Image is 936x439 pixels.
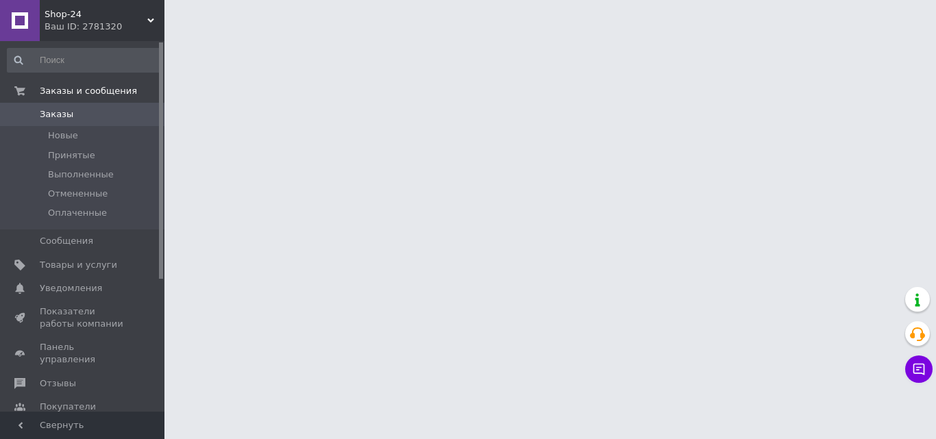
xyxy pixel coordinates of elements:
div: Ваш ID: 2781320 [45,21,164,33]
input: Поиск [7,48,162,73]
span: Отмененные [48,188,108,200]
span: Показатели работы компании [40,305,127,330]
span: Принятые [48,149,95,162]
span: Shop-24 [45,8,147,21]
span: Отзывы [40,377,76,390]
button: Чат с покупателем [905,355,933,383]
span: Панель управления [40,341,127,366]
span: Оплаченные [48,207,107,219]
span: Новые [48,129,78,142]
span: Выполненные [48,168,114,181]
span: Сообщения [40,235,93,247]
span: Покупатели [40,401,96,413]
span: Товары и услуги [40,259,117,271]
span: Заказы [40,108,73,121]
span: Уведомления [40,282,102,294]
span: Заказы и сообщения [40,85,137,97]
